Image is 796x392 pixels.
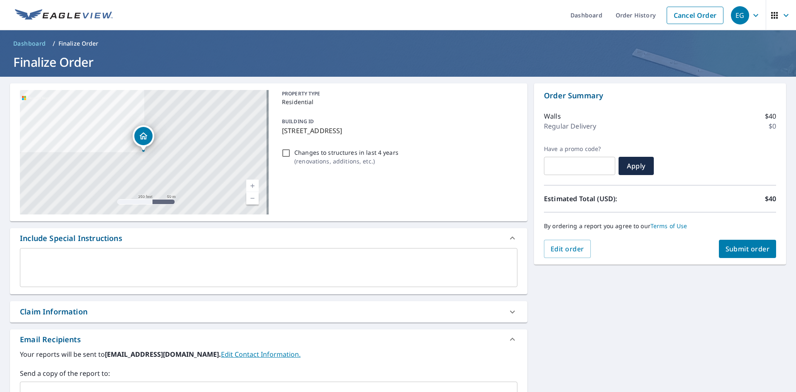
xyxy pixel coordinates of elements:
[20,368,517,378] label: Send a copy of the report to:
[282,97,514,106] p: Residential
[282,126,514,136] p: [STREET_ADDRESS]
[10,37,786,50] nav: breadcrumb
[10,54,786,71] h1: Finalize Order
[246,192,259,205] a: Current Level 17, Zoom Out
[20,306,87,317] div: Claim Information
[13,39,46,48] span: Dashboard
[650,222,687,230] a: Terms of Use
[58,39,99,48] p: Finalize Order
[765,194,776,204] p: $40
[625,161,647,170] span: Apply
[282,90,514,97] p: PROPERTY TYPE
[10,329,527,349] div: Email Recipients
[221,350,301,359] a: EditContactInfo
[544,145,615,153] label: Have a promo code?
[15,9,113,22] img: EV Logo
[10,37,49,50] a: Dashboard
[246,180,259,192] a: Current Level 17, Zoom In
[282,118,314,125] p: BUILDING ID
[731,6,749,24] div: EG
[769,121,776,131] p: $0
[667,7,723,24] a: Cancel Order
[294,157,398,166] p: ( renovations, additions, etc. )
[53,39,55,49] li: /
[619,157,654,175] button: Apply
[10,301,527,322] div: Claim Information
[20,233,122,244] div: Include Special Instructions
[719,240,777,258] button: Submit order
[544,240,591,258] button: Edit order
[105,350,221,359] b: [EMAIL_ADDRESS][DOMAIN_NAME].
[544,121,596,131] p: Regular Delivery
[726,244,770,253] span: Submit order
[765,111,776,121] p: $40
[10,228,527,248] div: Include Special Instructions
[544,90,776,101] p: Order Summary
[544,222,776,230] p: By ordering a report you agree to our
[20,349,517,359] label: Your reports will be sent to
[544,194,660,204] p: Estimated Total (USD):
[133,125,154,151] div: Dropped pin, building 1, Residential property, 14 Bayside Rd Egg Harbor Township, NJ 08234
[551,244,584,253] span: Edit order
[544,111,561,121] p: Walls
[20,334,81,345] div: Email Recipients
[294,148,398,157] p: Changes to structures in last 4 years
